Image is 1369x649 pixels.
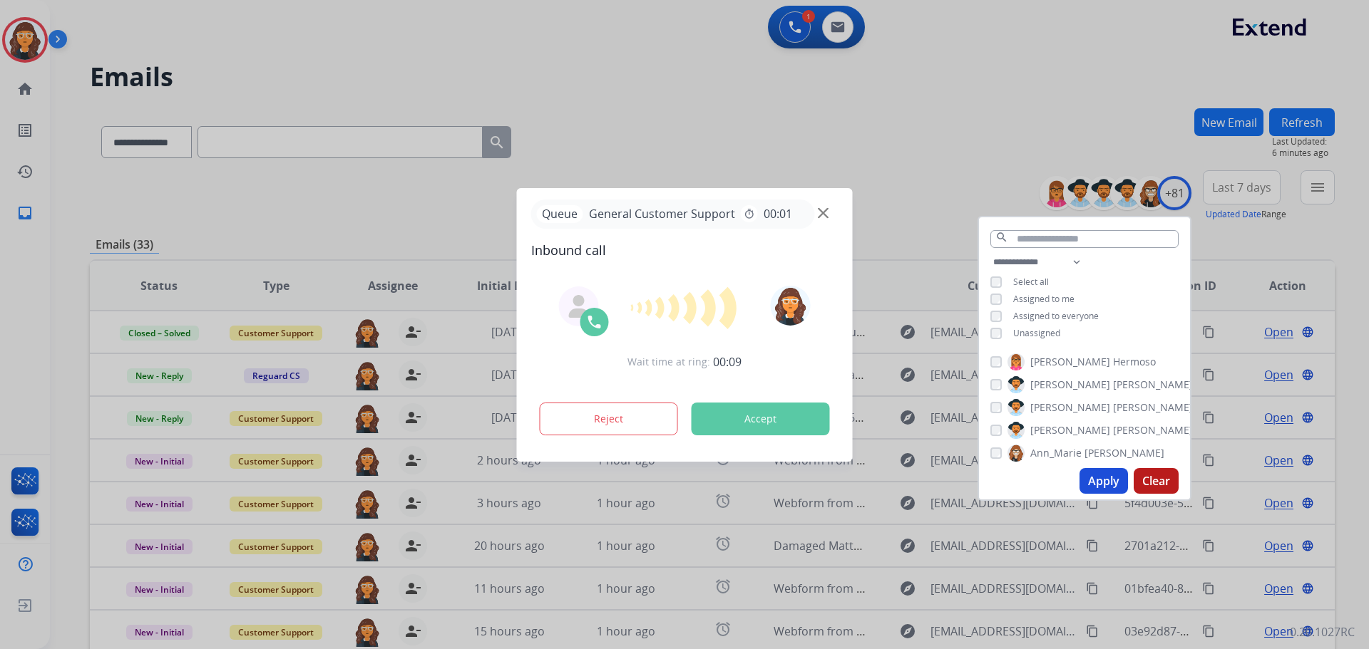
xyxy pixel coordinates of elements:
p: 0.20.1027RC [1290,623,1355,640]
span: Inbound call [531,240,839,260]
span: [PERSON_NAME] [1113,400,1193,415]
span: Ann_Marie [1030,446,1082,460]
span: [PERSON_NAME] [1113,423,1193,437]
span: [PERSON_NAME] [1030,400,1110,415]
span: Select all [1013,276,1049,288]
mat-icon: search [995,231,1008,244]
span: Assigned to me [1013,293,1075,305]
span: [PERSON_NAME] [1030,423,1110,437]
img: agent-avatar [568,295,590,318]
button: Reject [540,403,678,435]
span: Hermoso [1113,355,1156,369]
p: Queue [537,205,583,223]
img: close-button [818,207,829,218]
span: 00:01 [764,205,792,222]
button: Accept [692,403,830,435]
img: avatar [770,286,810,326]
span: [PERSON_NAME] [1030,355,1110,369]
button: Apply [1080,468,1128,494]
span: Wait time at ring: [627,355,710,369]
span: [PERSON_NAME] [1113,378,1193,392]
span: [PERSON_NAME] [1030,378,1110,392]
span: [PERSON_NAME] [1085,446,1164,460]
span: Unassigned [1013,327,1060,339]
span: General Customer Support [583,205,741,222]
mat-icon: timer [744,208,755,219]
span: Assigned to everyone [1013,310,1099,322]
img: call-icon [586,313,603,331]
span: 00:09 [713,353,742,370]
button: Clear [1134,468,1179,494]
